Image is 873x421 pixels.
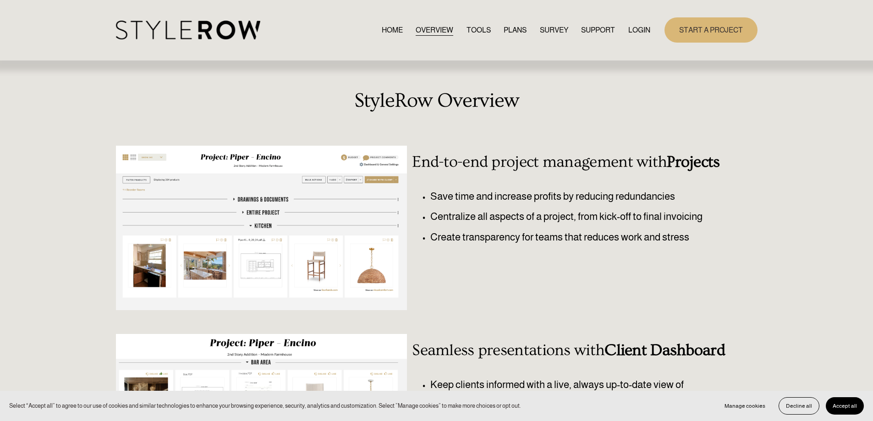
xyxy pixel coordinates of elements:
a: SURVEY [540,24,568,36]
span: Manage cookies [725,403,765,409]
button: Decline all [779,397,819,415]
p: Centralize all aspects of a project, from kick-off to final invoicing [430,209,730,224]
p: Keep clients informed with a live, always up-to-date view of their project [430,377,703,408]
p: Save time and increase profits by reducing redundancies [430,189,730,204]
img: StyleRow [116,21,260,39]
a: PLANS [504,24,527,36]
h3: End-to-end project management with [412,153,730,171]
strong: Client Dashboard [604,341,725,359]
h3: Seamless presentations with [412,341,730,360]
p: Create transparency for teams that reduces work and stress [430,230,730,245]
button: Accept all [826,397,864,415]
a: TOOLS [467,24,491,36]
a: folder dropdown [581,24,615,36]
span: Decline all [786,403,812,409]
a: OVERVIEW [416,24,453,36]
p: Select “Accept all” to agree to our use of cookies and similar technologies to enhance your brows... [9,401,521,410]
strong: Projects [667,153,719,171]
button: Manage cookies [718,397,772,415]
a: LOGIN [628,24,650,36]
span: SUPPORT [581,25,615,36]
span: Accept all [833,403,857,409]
a: START A PROJECT [664,17,758,43]
a: HOME [382,24,403,36]
h2: StyleRow Overview [116,89,758,112]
